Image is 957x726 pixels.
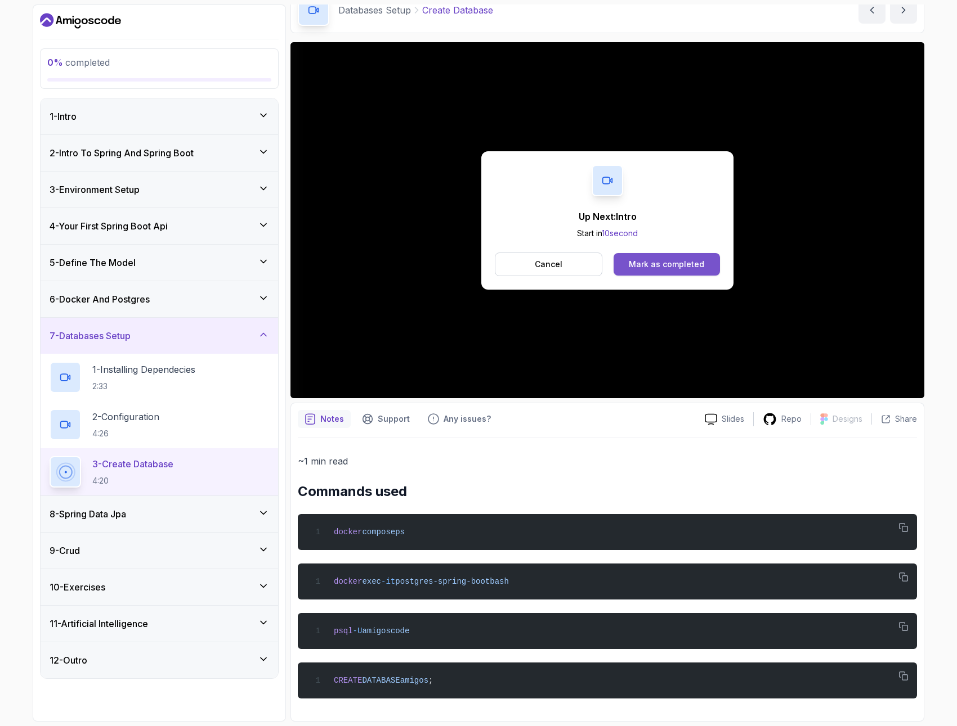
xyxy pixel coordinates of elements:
span: CREATE [334,676,362,685]
span: ps [395,527,405,536]
span: amigoscode [362,626,409,635]
button: 10-Exercises [41,569,278,605]
p: 2:33 [92,381,195,392]
button: 12-Outro [41,642,278,678]
button: 11-Artificial Intelligence [41,606,278,642]
button: 8-Spring Data Jpa [41,496,278,532]
button: 3-Create Database4:20 [50,456,269,488]
span: compose [362,527,395,536]
a: Slides [696,413,753,425]
p: Up Next: Intro [577,210,638,223]
button: Share [871,413,917,425]
button: 2-Intro To Spring And Spring Boot [41,135,278,171]
p: Designs [833,413,862,425]
button: Feedback button [421,410,498,428]
button: 3-Environment Setup [41,172,278,208]
h3: 9 - Crud [50,544,80,557]
button: Support button [355,410,417,428]
h3: 12 - Outro [50,653,87,667]
button: Mark as completed [614,253,720,276]
h3: 2 - Intro To Spring And Spring Boot [50,146,194,160]
h3: 5 - Define The Model [50,256,136,269]
span: 0 % [47,57,63,68]
p: Share [895,413,917,425]
span: -U [353,626,363,635]
h3: 8 - Spring Data Jpa [50,507,126,521]
p: Cancel [535,259,562,270]
h3: 3 - Environment Setup [50,183,140,196]
h3: 1 - Intro [50,110,77,123]
button: 9-Crud [41,533,278,569]
h3: 10 - Exercises [50,580,105,594]
div: Mark as completed [629,259,704,270]
p: ~1 min read [298,453,917,469]
p: Notes [320,413,344,425]
span: bash [490,577,509,586]
span: DATABASE [362,676,400,685]
span: -it [381,577,395,586]
h3: 4 - Your First Spring Boot Api [50,219,168,233]
button: 7-Databases Setup [41,318,278,354]
button: 2-Configuration4:26 [50,409,269,440]
p: 4:20 [92,475,173,486]
span: 10 second [602,228,638,238]
span: psql [334,626,353,635]
h3: 6 - Docker And Postgres [50,292,150,306]
p: 3 - Create Database [92,457,173,471]
p: 4:26 [92,428,159,439]
p: 1 - Installing Dependecies [92,363,195,376]
p: Create Database [422,3,493,17]
button: 6-Docker And Postgres [41,281,278,317]
span: postgres-spring-boot [395,577,490,586]
button: 1-Installing Dependecies2:33 [50,362,269,393]
button: Cancel [495,252,602,276]
p: Databases Setup [338,3,411,17]
button: notes button [298,410,351,428]
span: docker [334,527,362,536]
p: Start in [577,228,638,239]
span: completed [47,57,110,68]
h3: 11 - Artificial Intelligence [50,617,148,630]
button: 4-Your First Spring Boot Api [41,208,278,244]
h2: Commands used [298,483,917,500]
p: 2 - Configuration [92,410,159,423]
p: Any issues? [444,413,491,425]
span: docker [334,577,362,586]
h3: 7 - Databases Setup [50,329,131,342]
p: Support [378,413,410,425]
span: ; [428,676,433,685]
span: amigos [400,676,428,685]
a: Dashboard [40,12,121,30]
p: Repo [781,413,802,425]
a: Repo [754,412,811,426]
p: Slides [722,413,744,425]
span: exec [362,577,381,586]
iframe: 3 - Create Database [290,42,924,398]
button: 5-Define The Model [41,245,278,281]
button: 1-Intro [41,98,278,134]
